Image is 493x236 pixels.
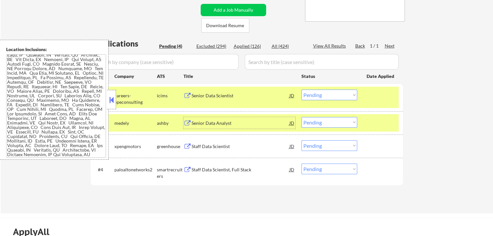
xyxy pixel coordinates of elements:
div: ATS [157,73,183,80]
div: 1 / 1 [370,43,385,49]
div: Title [183,73,295,80]
div: ashby [157,120,183,126]
div: Staff Data Scientist [192,143,289,150]
div: Pending (4) [159,43,192,49]
div: careers-epeconsulting [114,92,157,105]
div: Back [355,43,366,49]
div: JD [289,140,295,152]
div: paloaltonetworks2 [114,166,157,173]
div: icims [157,92,183,99]
div: medely [114,120,157,126]
div: Next [385,43,395,49]
div: Location Inclusions: [6,46,106,53]
input: Search by title (case sensitive) [245,54,399,70]
div: greenhouse [157,143,183,150]
div: #4 [98,166,109,173]
div: Senior Data Scientist [192,92,289,99]
div: JD [289,164,295,175]
div: Date Applied [367,73,395,80]
button: Add a Job Manually [201,4,266,16]
div: View All Results [313,43,348,49]
div: Company [114,73,157,80]
div: Excluded (294) [196,43,229,49]
div: Applications [93,40,157,48]
div: Status [301,70,357,82]
div: Applied (126) [234,43,266,49]
div: Senior Data Analyst [192,120,289,126]
div: xpengmotors [114,143,157,150]
div: All (424) [272,43,304,49]
div: JD [289,90,295,101]
button: Download Resume [201,18,249,33]
div: Staff Data Scientist, Full Stack [192,166,289,173]
div: smartrecruiters [157,166,183,179]
div: JD [289,117,295,129]
input: Search by company (case sensitive) [93,54,239,70]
